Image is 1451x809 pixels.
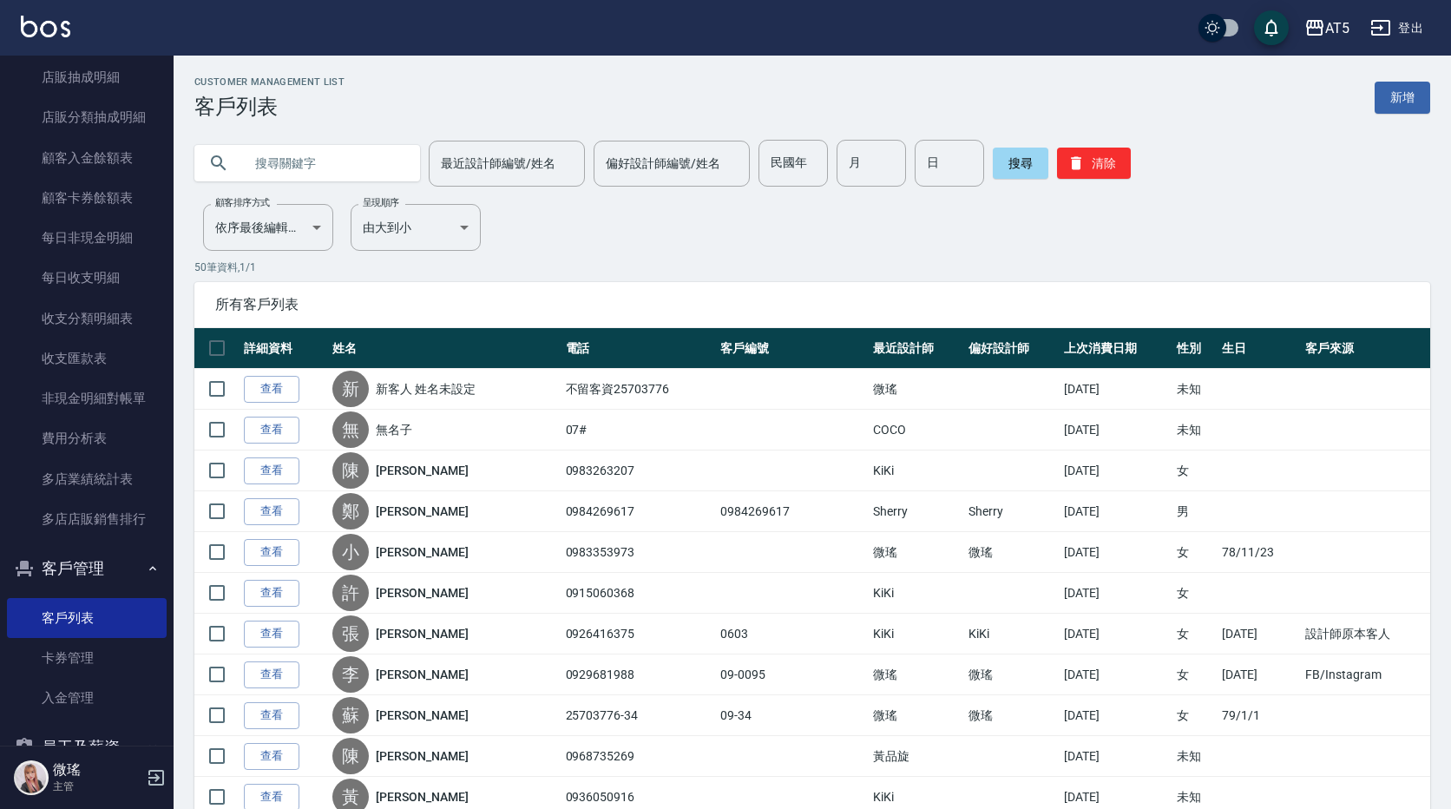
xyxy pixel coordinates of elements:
a: 查看 [244,417,299,444]
th: 客戶編號 [716,328,869,369]
h5: 微瑤 [53,761,141,779]
a: 客戶列表 [7,598,167,638]
a: 多店業績統計表 [7,459,167,499]
div: 蘇 [332,697,369,733]
a: 查看 [244,743,299,770]
td: [DATE] [1060,654,1172,695]
h3: 客戶列表 [194,95,345,119]
td: [DATE] [1060,573,1172,614]
td: FB/Instagram [1301,654,1430,695]
td: [DATE] [1060,451,1172,491]
span: 所有客戶列表 [215,296,1409,313]
td: 女 [1172,614,1218,654]
td: Sherry [964,491,1060,532]
td: [DATE] [1060,736,1172,777]
label: 顧客排序方式 [215,196,270,209]
th: 客戶來源 [1301,328,1430,369]
button: 清除 [1057,148,1131,179]
a: 每日非現金明細 [7,218,167,258]
td: Sherry [869,491,964,532]
td: 25703776-34 [561,695,717,736]
a: 查看 [244,702,299,729]
td: 0603 [716,614,869,654]
div: AT5 [1325,17,1349,39]
td: 0968735269 [561,736,717,777]
a: 查看 [244,661,299,688]
p: 主管 [53,779,141,794]
button: 搜尋 [993,148,1048,179]
th: 電話 [561,328,717,369]
button: 員工及薪資 [7,725,167,770]
td: 不留客資25703776 [561,369,717,410]
td: 0915060368 [561,573,717,614]
a: 非現金明細對帳單 [7,378,167,418]
td: [DATE] [1060,369,1172,410]
div: 由大到小 [351,204,481,251]
p: 50 筆資料, 1 / 1 [194,260,1430,275]
a: 顧客入金餘額表 [7,138,167,178]
td: 未知 [1172,369,1218,410]
td: 79/1/1 [1218,695,1301,736]
h2: Customer Management List [194,76,345,88]
td: [DATE] [1060,695,1172,736]
td: 微瑤 [869,532,964,573]
td: 09-34 [716,695,869,736]
a: 查看 [244,457,299,484]
td: 0984269617 [716,491,869,532]
td: 微瑤 [869,695,964,736]
div: 李 [332,656,369,693]
a: 店販抽成明細 [7,57,167,97]
a: 無名子 [376,421,412,438]
div: 陳 [332,738,369,774]
a: 每日收支明細 [7,258,167,298]
div: 張 [332,615,369,652]
td: KiKi [869,573,964,614]
td: 女 [1172,573,1218,614]
td: 0983353973 [561,532,717,573]
td: 微瑤 [964,532,1060,573]
td: 設計師原本客人 [1301,614,1430,654]
td: 09-0095 [716,654,869,695]
a: [PERSON_NAME] [376,666,468,683]
a: 查看 [244,376,299,403]
a: 費用分析表 [7,418,167,458]
a: [PERSON_NAME] [376,707,468,724]
a: [PERSON_NAME] [376,625,468,642]
td: 0983263207 [561,451,717,491]
td: 女 [1172,654,1218,695]
a: 店販分類抽成明細 [7,97,167,137]
button: 客戶管理 [7,546,167,591]
button: 登出 [1363,12,1430,44]
a: 查看 [244,539,299,566]
td: 男 [1172,491,1218,532]
label: 呈現順序 [363,196,399,209]
button: AT5 [1297,10,1356,46]
td: 0984269617 [561,491,717,532]
div: 鄭 [332,493,369,529]
td: 0929681988 [561,654,717,695]
img: Person [14,760,49,795]
td: KiKi [869,451,964,491]
th: 上次消費日期 [1060,328,1172,369]
td: 78/11/23 [1218,532,1301,573]
td: [DATE] [1060,410,1172,451]
th: 性別 [1172,328,1218,369]
td: [DATE] [1060,532,1172,573]
div: 小 [332,534,369,570]
a: [PERSON_NAME] [376,503,468,520]
td: [DATE] [1060,614,1172,654]
td: 微瑤 [869,369,964,410]
td: 女 [1172,451,1218,491]
td: 未知 [1172,410,1218,451]
input: 搜尋關鍵字 [243,140,406,187]
th: 生日 [1218,328,1301,369]
div: 無 [332,411,369,448]
a: 新增 [1375,82,1430,114]
a: [PERSON_NAME] [376,462,468,479]
th: 最近設計師 [869,328,964,369]
td: 未知 [1172,736,1218,777]
td: 女 [1172,532,1218,573]
td: KiKi [964,614,1060,654]
a: 查看 [244,621,299,648]
th: 姓名 [328,328,561,369]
